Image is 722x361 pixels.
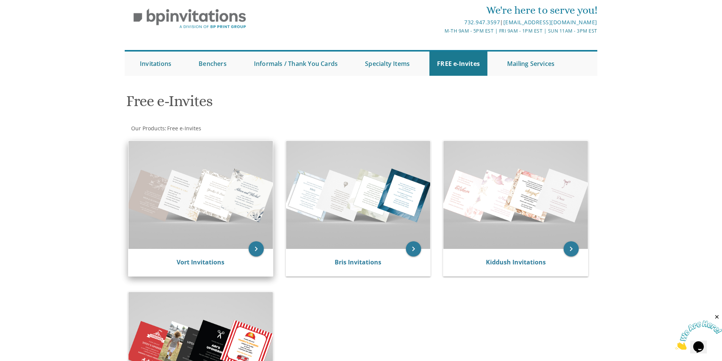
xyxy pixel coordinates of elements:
a: Mailing Services [500,52,562,76]
a: keyboard_arrow_right [249,241,264,256]
a: Specialty Items [357,52,417,76]
div: | [283,18,597,27]
a: FREE e-Invites [429,52,487,76]
a: keyboard_arrow_right [406,241,421,256]
a: Informals / Thank You Cards [246,52,345,76]
a: Kiddush Invitations [486,258,546,266]
iframe: chat widget [675,314,722,350]
a: keyboard_arrow_right [564,241,579,256]
div: : [125,125,361,132]
img: Kiddush Invitations [443,141,588,249]
a: 732.947.3597 [464,19,500,26]
a: Our Products [130,125,165,132]
a: Benchers [191,52,234,76]
img: Bris Invitations [286,141,431,249]
a: Free e-Invites [166,125,201,132]
img: Vort Invitations [128,141,273,249]
a: Bris Invitations [335,258,381,266]
h1: Free e-Invites [126,93,435,115]
div: We're here to serve you! [283,3,597,18]
a: [EMAIL_ADDRESS][DOMAIN_NAME] [503,19,597,26]
div: M-Th 9am - 5pm EST | Fri 9am - 1pm EST | Sun 11am - 3pm EST [283,27,597,35]
a: Vort Invitations [177,258,224,266]
a: Invitations [132,52,179,76]
span: Free e-Invites [167,125,201,132]
img: BP Invitation Loft [125,3,255,34]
